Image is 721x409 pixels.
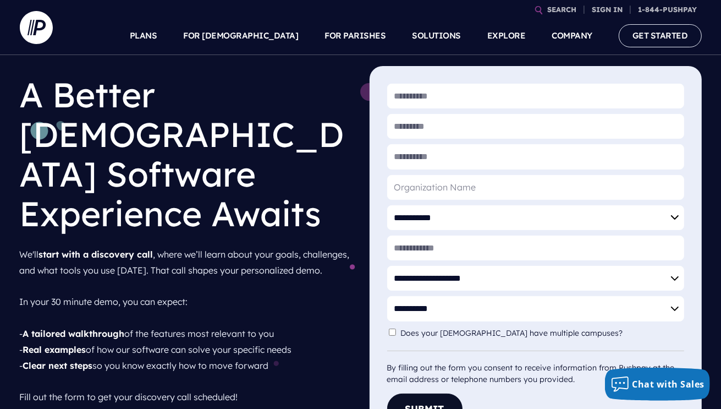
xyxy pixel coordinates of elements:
strong: A tailored walkthrough [23,328,125,339]
a: PLANS [130,17,157,55]
a: EXPLORE [487,17,526,55]
h1: A Better [DEMOGRAPHIC_DATA] Software Experience Awaits [20,66,352,242]
a: COMPANY [552,17,593,55]
a: FOR PARISHES [325,17,386,55]
strong: Clear next steps [23,360,93,371]
input: Organization Name [387,175,684,200]
span: Chat with Sales [632,378,705,390]
div: By filling out the form you consent to receive information from Pushpay at the email address or t... [387,351,684,385]
a: SOLUTIONS [412,17,461,55]
a: GET STARTED [619,24,702,47]
a: FOR [DEMOGRAPHIC_DATA] [184,17,299,55]
button: Chat with Sales [605,368,711,401]
label: Does your [DEMOGRAPHIC_DATA] have multiple campuses? [400,329,628,338]
strong: start with a discovery call [39,249,153,260]
strong: Real examples [23,344,86,355]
